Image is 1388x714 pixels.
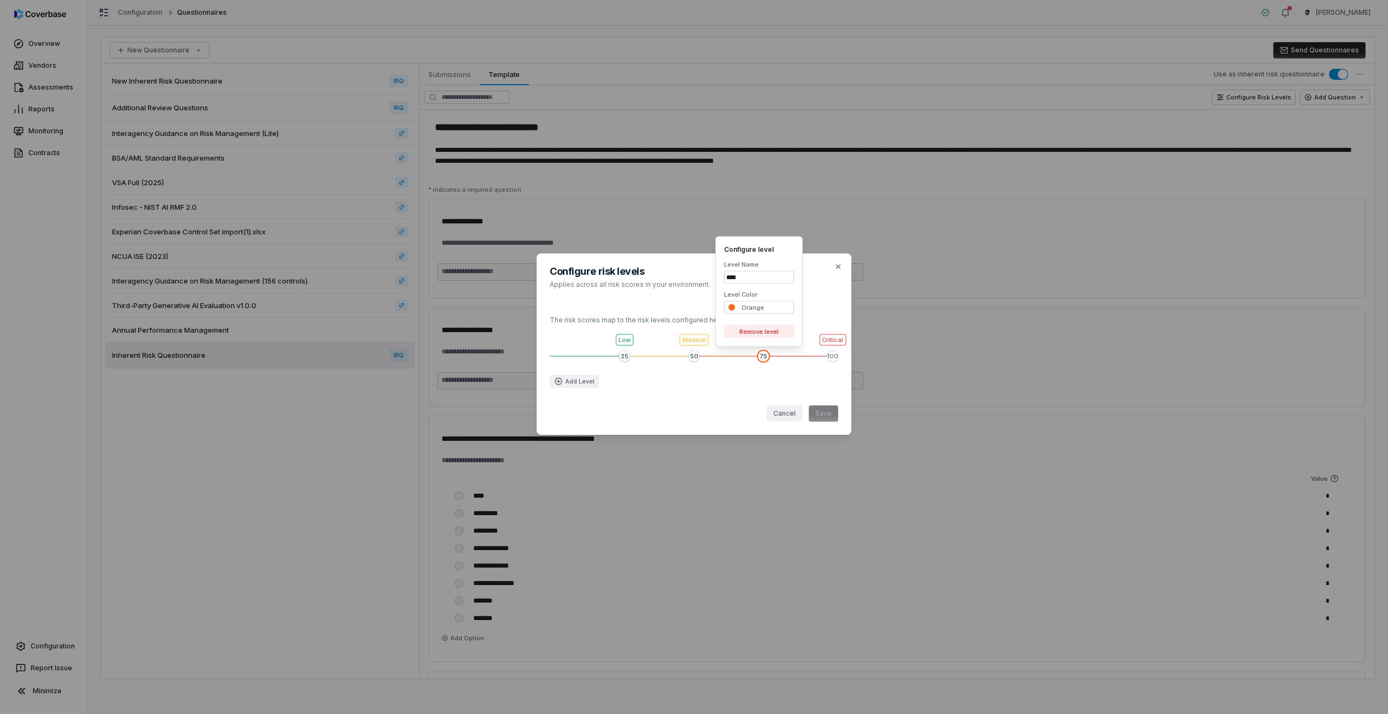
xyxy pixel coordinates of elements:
span: Value 3 of 4 [758,351,769,362]
button: Orange [724,301,794,314]
span: Value 1 of 4 [619,351,630,362]
button: Remove level [724,325,794,338]
label: Level Color [724,291,794,299]
label: Level Name [724,261,794,269]
button: Cancel [767,405,802,422]
h2: Configure risk levels [550,267,838,276]
p: Applies across all risk scores in your environment. [550,280,838,290]
p: The risk scores map to the risk levels configured here. [550,298,838,324]
button: Add Level [550,375,599,388]
span: Value 4 of 4 [827,351,838,362]
h4: Configure level [724,245,794,254]
span: Value 2 of 4 [689,351,699,362]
